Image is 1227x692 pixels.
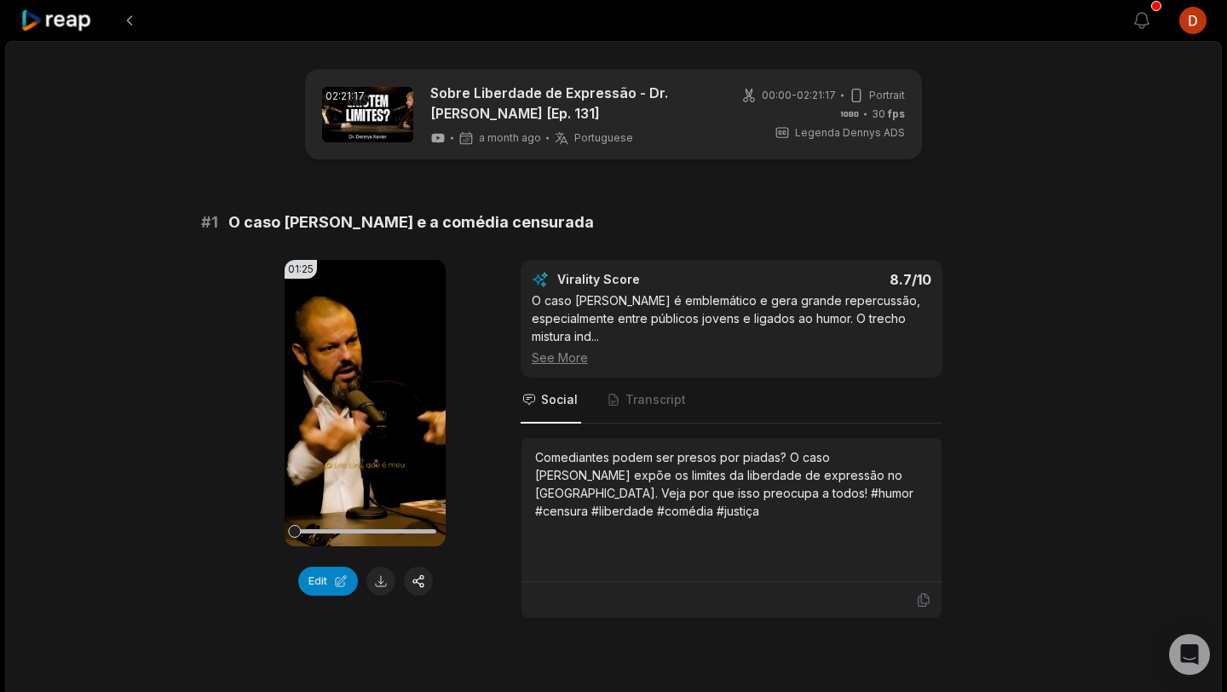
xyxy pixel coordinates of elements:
[285,260,446,546] video: Your browser does not support mp4 format.
[872,107,905,122] span: 30
[625,391,686,408] span: Transcript
[574,131,633,145] span: Portuguese
[888,107,905,120] span: fps
[795,125,905,141] span: Legenda Dennys ADS
[201,210,218,234] span: # 1
[430,83,721,124] a: Sobre Liberdade de Expressão - Dr. [PERSON_NAME] [Ep. 131]
[869,88,905,103] span: Portrait
[541,391,578,408] span: Social
[228,210,594,234] span: O caso [PERSON_NAME] e a comédia censurada
[557,271,740,288] div: Virality Score
[298,567,358,596] button: Edit
[749,271,932,288] div: 8.7 /10
[521,378,942,424] nav: Tabs
[1169,634,1210,675] div: Open Intercom Messenger
[535,448,928,520] div: Comediantes podem ser presos por piadas? O caso [PERSON_NAME] expõe os limites da liberdade de ex...
[532,349,931,366] div: See More
[532,291,931,366] div: O caso [PERSON_NAME] é emblemático e gera grande repercussão, especialmente entre públicos jovens...
[479,131,541,145] span: a month ago
[762,88,836,103] span: 00:00 - 02:21:17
